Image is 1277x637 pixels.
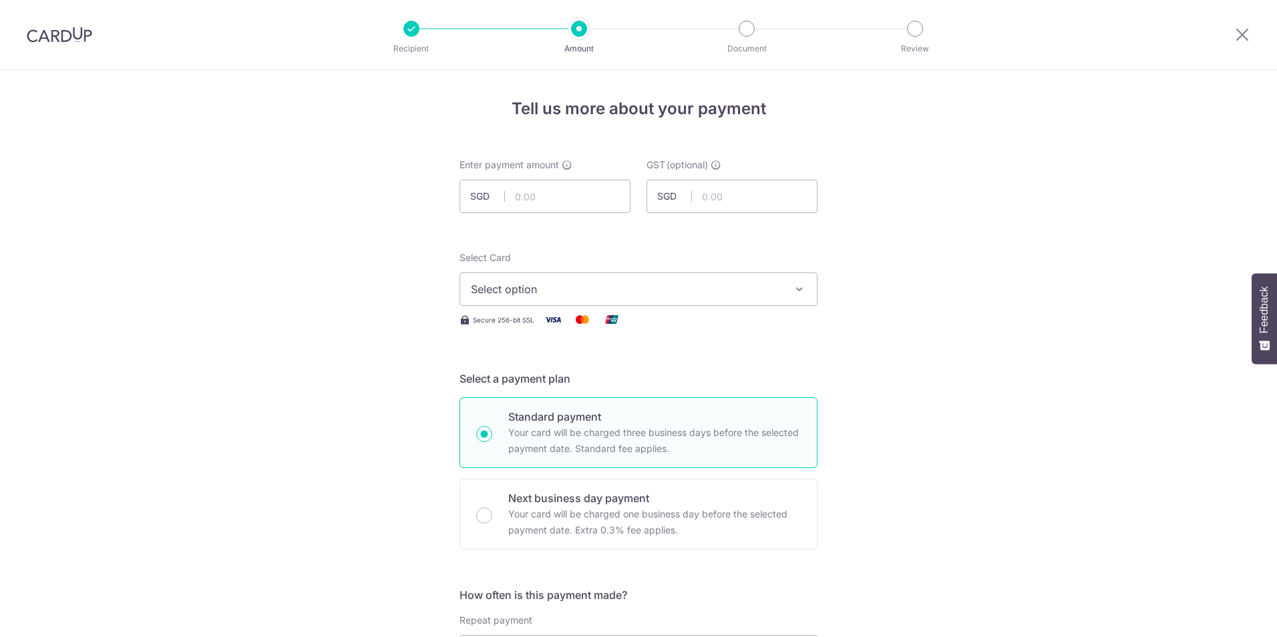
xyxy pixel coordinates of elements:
[1258,286,1270,333] span: Feedback
[657,190,692,203] span: SGD
[362,42,461,55] p: Recipient
[667,158,708,172] span: (optional)
[647,180,817,213] input: 0.00
[460,252,511,263] span: translation missing: en.payables.payment_networks.credit_card.summary.labels.select_card
[697,42,796,55] p: Document
[866,42,964,55] p: Review
[508,425,801,457] p: Your card will be charged three business days before the selected payment date. Standard fee appl...
[460,587,817,603] h5: How often is this payment made?
[470,190,505,203] span: SGD
[508,409,801,425] p: Standard payment
[508,490,801,506] p: Next business day payment
[540,311,566,328] img: Visa
[647,158,665,172] span: GST
[471,281,782,297] span: Select option
[598,311,625,328] img: Union Pay
[460,158,559,172] span: Enter payment amount
[460,371,817,387] h5: Select a payment plan
[1252,273,1277,364] button: Feedback - Show survey
[473,314,534,325] span: Secure 256-bit SSL
[530,42,628,55] p: Amount
[460,272,817,306] button: Select option
[460,614,532,627] label: Repeat payment
[569,311,596,328] img: Mastercard
[460,180,630,213] input: 0.00
[27,27,92,43] img: CardUp
[508,506,801,538] p: Your card will be charged one business day before the selected payment date. Extra 0.3% fee applies.
[460,97,817,121] h4: Tell us more about your payment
